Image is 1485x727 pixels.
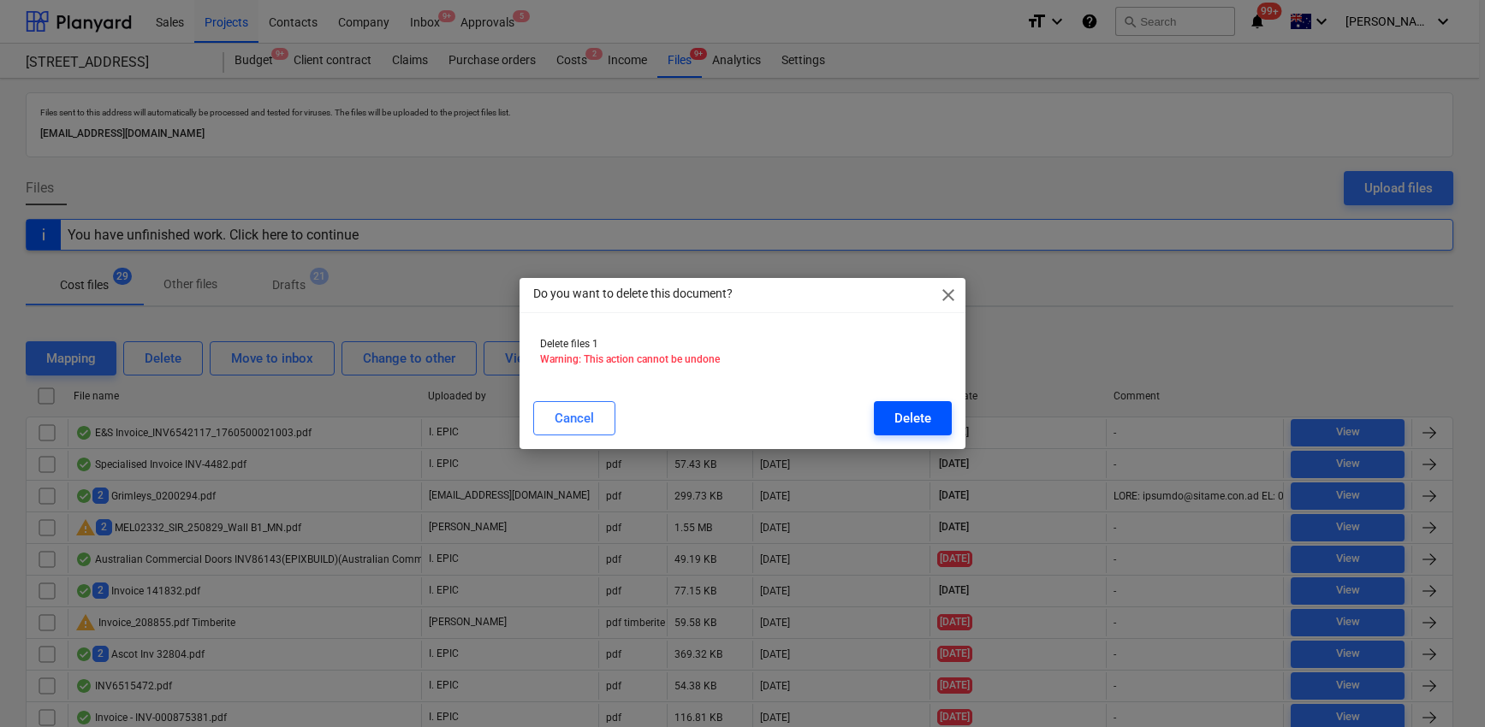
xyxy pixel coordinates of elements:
div: Delete [894,407,931,429]
p: Delete files 1 [540,337,945,352]
button: Cancel [533,401,615,435]
span: close [938,285,959,305]
iframe: Chat Widget [1399,645,1485,727]
button: Delete [874,401,952,435]
p: Warning: This action cannot be undone [540,352,945,367]
div: Cancel [555,407,594,429]
p: Do you want to delete this document? [533,285,733,303]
